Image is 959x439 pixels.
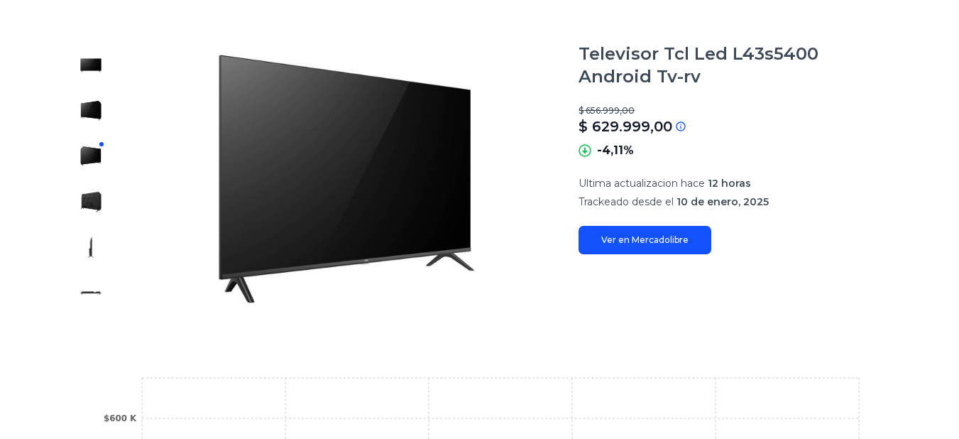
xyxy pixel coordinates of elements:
img: Televisor Tcl Led L43s5400 Android Tv-rv [142,43,550,315]
span: Trackeado desde el [579,195,674,208]
tspan: $600 K [104,413,137,423]
p: -4,11% [597,142,634,159]
img: Televisor Tcl Led L43s5400 Android Tv-rv [80,54,102,77]
h1: Televisor Tcl Led L43s5400 Android Tv-rv [579,43,891,88]
span: Ultima actualizacion hace [579,177,705,190]
img: Televisor Tcl Led L43s5400 Android Tv-rv [80,99,102,122]
img: Televisor Tcl Led L43s5400 Android Tv-rv [80,236,102,259]
p: $ 629.999,00 [579,116,672,136]
a: Ver en Mercadolibre [579,226,711,254]
img: Televisor Tcl Led L43s5400 Android Tv-rv [80,145,102,168]
img: Televisor Tcl Led L43s5400 Android Tv-rv [80,190,102,213]
span: 10 de enero, 2025 [676,195,769,208]
span: 12 horas [708,177,751,190]
img: Televisor Tcl Led L43s5400 Android Tv-rv [80,281,102,304]
p: $ 656.999,00 [579,105,891,116]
